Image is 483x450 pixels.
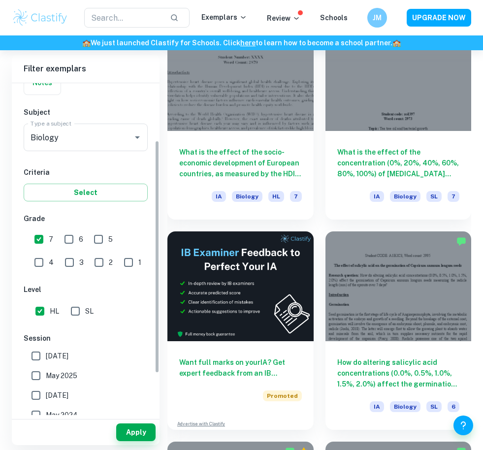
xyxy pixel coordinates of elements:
[82,39,91,47] span: 🏫
[320,14,348,22] a: Schools
[46,410,78,420] span: May 2024
[456,236,466,246] img: Marked
[108,234,113,245] span: 5
[212,191,226,202] span: IA
[290,191,302,202] span: 7
[453,416,473,435] button: Help and Feedback
[177,420,225,427] a: Advertise with Clastify
[49,234,53,245] span: 7
[167,231,314,429] a: Want full marks on yourIA? Get expert feedback from an IB examiner!PromotedAdvertise with Clastify
[325,231,472,429] a: How do altering salicylic acid concentrations (0.0%, 0.5%, 1.0%, 1.5%, 2.0%) affect the germinati...
[167,231,314,341] img: Thumbnail
[24,184,148,201] button: Select
[24,167,148,178] h6: Criteria
[367,8,387,28] button: JM
[24,333,148,344] h6: Session
[85,306,94,317] span: SL
[79,257,84,268] span: 3
[46,390,68,401] span: [DATE]
[407,9,471,27] button: UPGRADE NOW
[370,401,384,412] span: IA
[201,12,247,23] p: Exemplars
[390,191,420,202] span: Biology
[390,401,420,412] span: Biology
[268,191,284,202] span: HL
[79,234,83,245] span: 6
[12,55,160,83] h6: Filter exemplars
[179,357,302,379] h6: Want full marks on your IA ? Get expert feedback from an IB examiner!
[138,257,141,268] span: 1
[337,357,460,389] h6: How do altering salicylic acid concentrations (0.0%, 0.5%, 1.0%, 1.5%, 2.0%) affect the germinati...
[448,401,459,412] span: 6
[325,22,472,220] a: What is the effect of the concentration (0%, 20%, 40%, 60%, 80%, 100%) of [MEDICAL_DATA] (Melaleu...
[12,8,68,28] img: Clastify logo
[49,257,54,268] span: 4
[31,119,71,128] label: Type a subject
[179,147,302,179] h6: What is the effect of the socio-economic development of European countries, as measured by the HD...
[267,13,300,24] p: Review
[232,191,262,202] span: Biology
[46,351,68,361] span: [DATE]
[24,213,148,224] h6: Grade
[240,39,256,47] a: here
[372,12,383,23] h6: JM
[24,284,148,295] h6: Level
[2,37,481,48] h6: We just launched Clastify for Schools. Click to learn how to become a school partner.
[167,22,314,220] a: What is the effect of the socio-economic development of European countries, as measured by the HD...
[370,191,384,202] span: IA
[84,8,162,28] input: Search...
[24,107,148,118] h6: Subject
[116,423,156,441] button: Apply
[263,390,302,401] span: Promoted
[392,39,401,47] span: 🏫
[426,191,442,202] span: SL
[109,257,113,268] span: 2
[426,401,442,412] span: SL
[130,130,144,144] button: Open
[50,306,59,317] span: HL
[46,370,77,381] span: May 2025
[337,147,460,179] h6: What is the effect of the concentration (0%, 20%, 40%, 60%, 80%, 100%) of [MEDICAL_DATA] (Melaleu...
[448,191,459,202] span: 7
